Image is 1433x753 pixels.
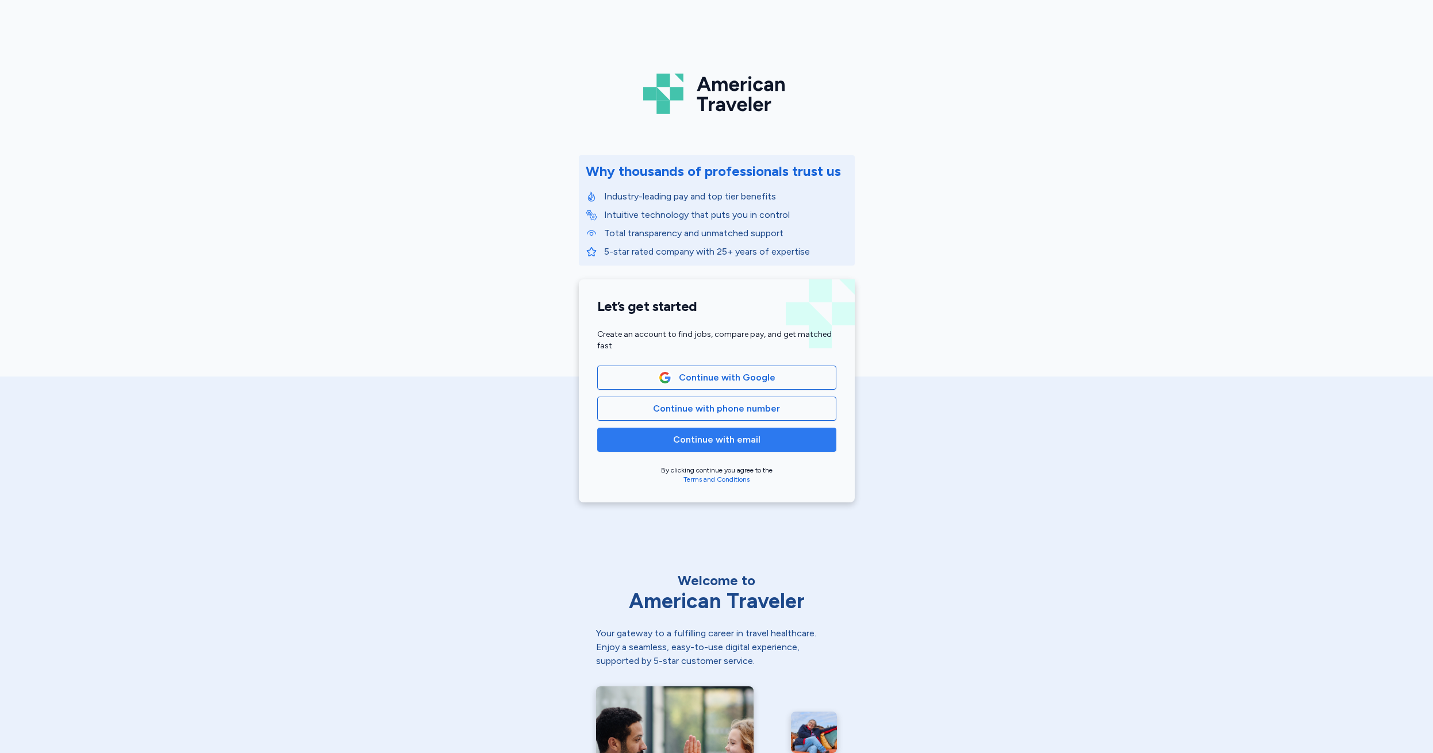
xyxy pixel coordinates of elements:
p: 5-star rated company with 25+ years of expertise [604,245,848,259]
img: Google Logo [659,371,671,384]
a: Terms and Conditions [683,475,750,483]
div: Welcome to [596,571,837,590]
button: Google LogoContinue with Google [597,366,836,390]
img: Logo [643,69,790,118]
img: ER nurse relaxing after a long day [791,712,837,753]
button: Continue with phone number [597,397,836,421]
div: American Traveler [596,590,837,613]
div: Create an account to find jobs, compare pay, and get matched fast [597,329,836,352]
p: Intuitive technology that puts you in control [604,208,848,222]
span: Continue with phone number [653,402,780,416]
div: By clicking continue you agree to the [597,466,836,484]
p: Industry-leading pay and top tier benefits [604,190,848,203]
button: Continue with email [597,428,836,452]
p: Total transparency and unmatched support [604,226,848,240]
span: Continue with Google [679,371,775,385]
h1: Let’s get started [597,298,836,315]
div: Why thousands of professionals trust us [586,162,841,180]
div: Your gateway to a fulfilling career in travel healthcare. Enjoy a seamless, easy-to-use digital e... [596,627,837,668]
span: Continue with email [673,433,760,447]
